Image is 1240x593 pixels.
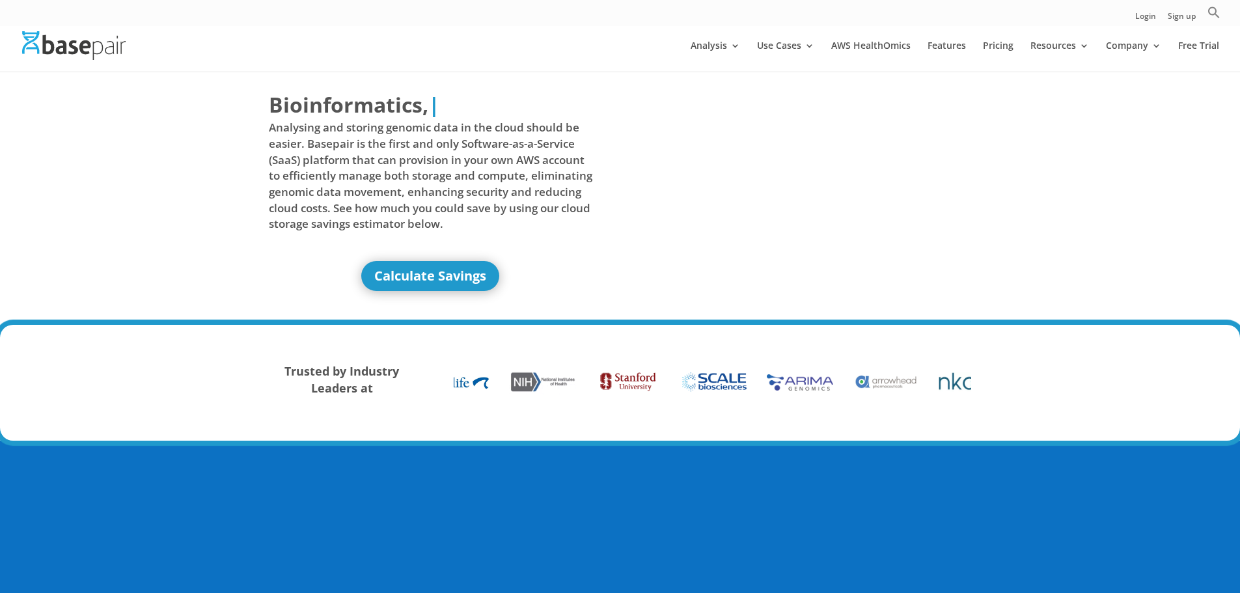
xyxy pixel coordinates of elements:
[691,41,740,72] a: Analysis
[428,90,440,118] span: |
[757,41,814,72] a: Use Cases
[1207,6,1220,19] svg: Search
[361,261,499,291] a: Calculate Savings
[630,90,954,272] iframe: Basepair - NGS Analysis Simplified
[22,31,126,59] img: Basepair
[269,120,593,232] span: Analysing and storing genomic data in the cloud should be easier. Basepair is the first and only ...
[1135,12,1156,26] a: Login
[269,90,428,120] span: Bioinformatics,
[928,41,966,72] a: Features
[1168,12,1196,26] a: Sign up
[1106,41,1161,72] a: Company
[1178,41,1219,72] a: Free Trial
[983,41,1013,72] a: Pricing
[831,41,911,72] a: AWS HealthOmics
[284,363,399,396] strong: Trusted by Industry Leaders at
[1030,41,1089,72] a: Resources
[1207,6,1220,26] a: Search Icon Link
